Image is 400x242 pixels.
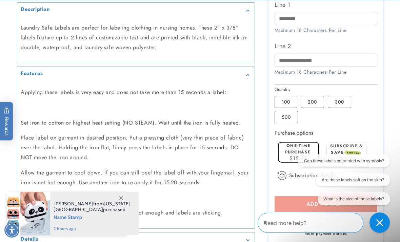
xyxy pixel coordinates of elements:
[54,212,132,221] span: Name Stamp
[301,96,324,108] label: 200
[258,210,393,235] iframe: Gorgias Floating Chat
[275,196,377,212] button: Add to cart
[104,201,131,207] span: [US_STATE]
[275,129,313,136] label: Purchase options
[54,206,103,212] span: [GEOGRAPHIC_DATA]
[54,226,132,232] span: 2 hours ago
[328,96,351,108] label: 300
[275,41,377,52] label: Line 2
[285,143,311,155] label: One-time purchase
[21,88,251,97] p: Applying these labels is very easy and does not take more than 15 seconds a label:
[17,67,255,82] summary: Features
[17,3,255,18] summary: Description
[4,223,19,238] div: Accessibility Menu
[346,150,361,156] span: SAVE 15%
[21,168,251,188] p: Allow the garment to cool down. If you can still peel the label off with your fingernail, your ir...
[330,143,363,155] label: Subscribe & save
[3,107,10,135] span: Rewards
[21,6,50,13] h2: Description
[21,70,43,77] h2: Features
[21,118,251,128] p: Set iron to cotton or highest heat setting (NO STEAM). Wait until the iron is fully heated.
[275,68,377,75] div: Maximum 18 Characters Per Line
[5,188,86,208] iframe: Sign Up via Text for Offers
[275,96,297,108] label: 100
[275,111,298,123] label: 500
[54,201,132,212] span: from , purchased
[275,86,292,93] legend: Quantity
[21,133,251,162] p: Place label on garment in desired position. Put a pressing cloth (very thin piece of fabric) over...
[21,23,251,52] p: Laundry Safe Labels are perfect for labeling clothing in nursing homes. These 2" x 3/8" labels fe...
[289,154,393,211] iframe: Gorgias live chat conversation starters
[275,27,377,34] div: Maximum 18 Characters Per Line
